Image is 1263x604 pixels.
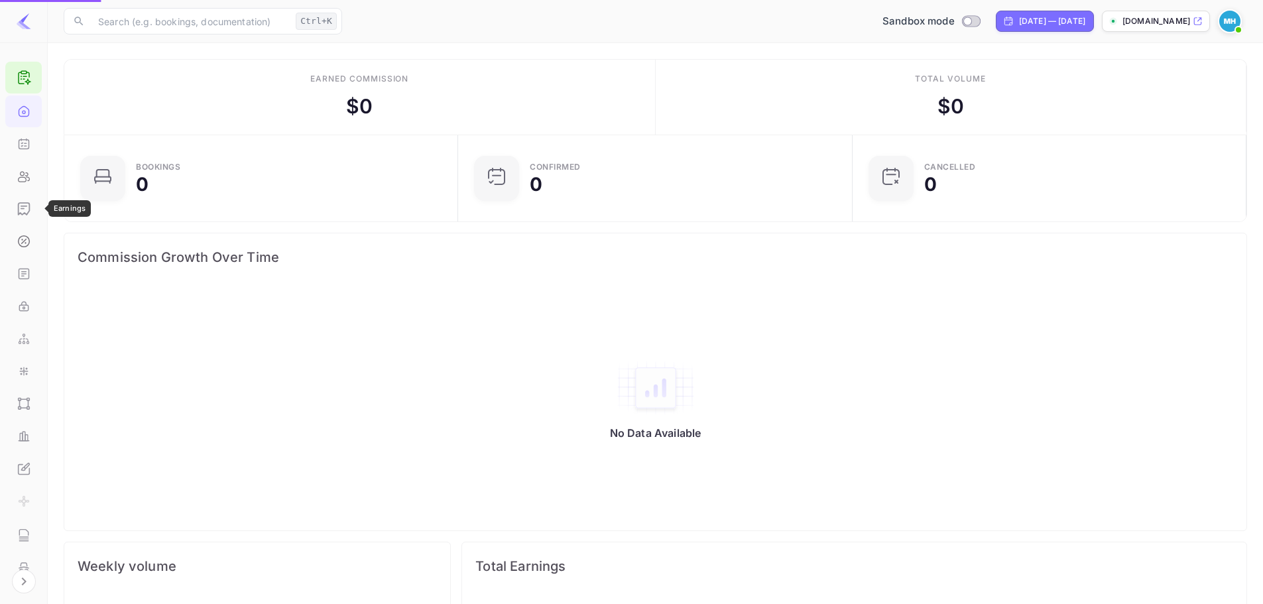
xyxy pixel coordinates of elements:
a: UI Components [5,388,42,418]
div: Click to change the date range period [996,11,1094,32]
p: [DOMAIN_NAME] [1122,15,1190,27]
a: API Keys [5,290,42,321]
a: Whitelabel [5,453,42,483]
button: Expand navigation [12,570,36,593]
a: Fraud management [5,552,42,582]
div: $ 0 [346,91,373,121]
span: Commission Growth Over Time [78,247,1233,268]
div: $ 0 [937,91,964,121]
div: Earnings [48,200,91,217]
span: Total Earnings [475,556,1233,577]
div: 0 [530,175,542,194]
div: Total volume [915,73,986,85]
a: API Logs [5,519,42,550]
div: Ctrl+K [296,13,337,30]
img: empty-state-table2.svg [616,360,695,416]
a: Overview [5,95,42,126]
div: 0 [136,175,149,194]
span: Weekly volume [78,556,437,577]
img: Michael Haddad [1219,11,1240,32]
a: Integrations [5,355,42,386]
img: LiteAPI [16,13,32,29]
a: Performance [5,420,42,451]
div: Earned commission [310,73,408,85]
a: Earnings [5,193,42,223]
div: CANCELLED [924,163,976,171]
input: Search (e.g. bookings, documentation) [90,8,290,34]
div: Bookings [136,163,180,171]
a: Bookings [5,128,42,158]
a: API docs and SDKs [5,258,42,288]
div: [DATE] — [DATE] [1019,15,1085,27]
a: Commission [5,225,42,256]
p: No Data Available [610,426,701,440]
span: Sandbox mode [882,14,955,29]
a: Webhooks [5,323,42,353]
div: Switch to Production mode [877,14,985,29]
div: Confirmed [530,163,581,171]
a: Team management [5,160,42,191]
div: 0 [924,175,937,194]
